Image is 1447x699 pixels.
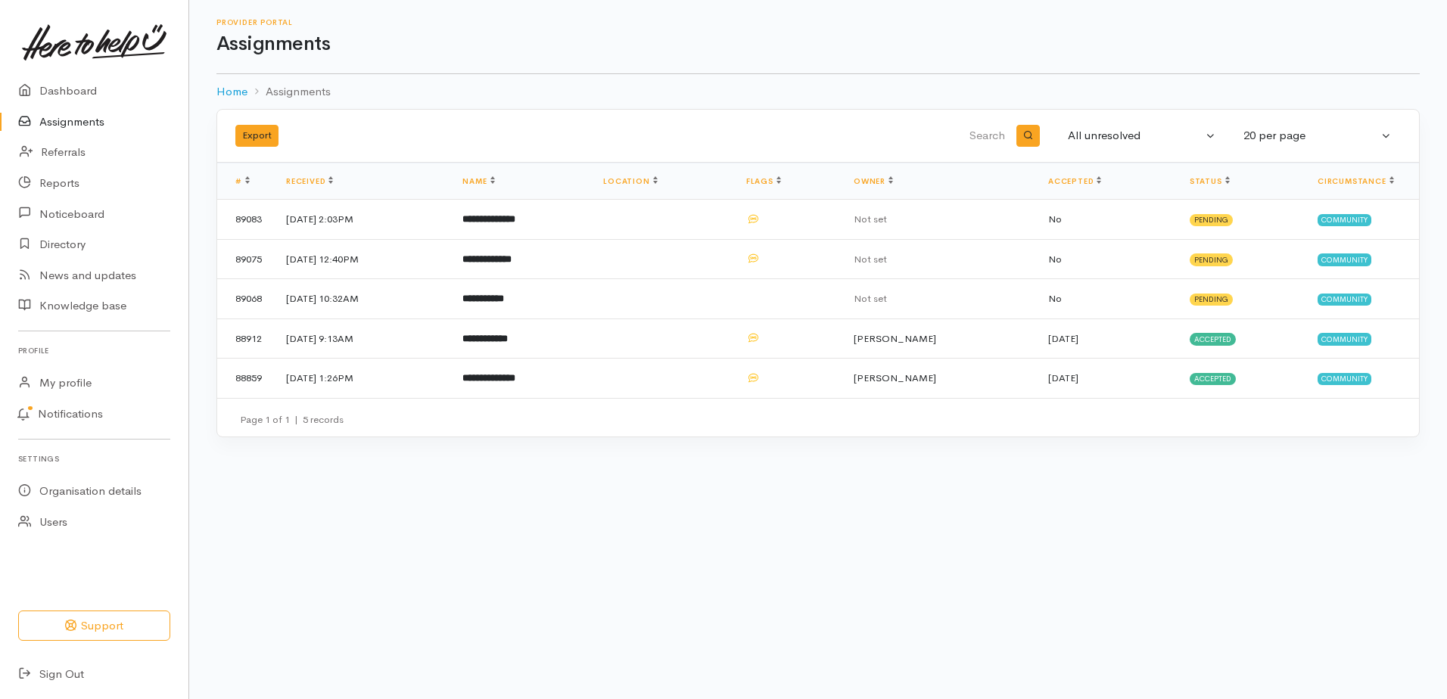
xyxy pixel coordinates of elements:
time: [DATE] [1048,332,1078,345]
a: Flags [746,176,781,186]
td: [DATE] 9:13AM [274,318,450,359]
a: Owner [854,176,893,186]
td: 89068 [217,279,274,319]
h6: Provider Portal [216,18,1420,26]
span: Community [1318,294,1371,306]
button: Support [18,610,170,642]
time: [DATE] [1048,371,1078,384]
span: No [1048,292,1062,305]
td: 89083 [217,200,274,240]
span: Accepted [1190,373,1236,385]
input: Search [647,118,1008,154]
h6: Profile [18,340,170,361]
a: Accepted [1048,176,1101,186]
td: [DATE] 10:32AM [274,279,450,319]
span: [PERSON_NAME] [854,332,936,345]
a: Home [216,83,247,101]
span: Pending [1190,214,1233,226]
span: Accepted [1190,333,1236,345]
a: Location [603,176,657,186]
span: No [1048,213,1062,225]
td: [DATE] 2:03PM [274,200,450,240]
td: 89075 [217,239,274,279]
span: Pending [1190,253,1233,266]
span: No [1048,253,1062,266]
span: [PERSON_NAME] [854,371,936,384]
span: Community [1318,253,1371,266]
span: Community [1318,333,1371,345]
td: [DATE] 12:40PM [274,239,450,279]
span: | [294,413,298,426]
span: Community [1318,214,1371,226]
a: Circumstance [1318,176,1394,186]
span: Not set [854,253,887,266]
a: Name [462,176,494,186]
span: Not set [854,213,887,225]
small: Page 1 of 1 5 records [240,413,344,426]
h1: Assignments [216,33,1420,55]
button: 20 per page [1234,121,1401,151]
a: # [235,176,250,186]
li: Assignments [247,83,331,101]
span: Pending [1190,294,1233,306]
nav: breadcrumb [216,74,1420,110]
h6: Settings [18,449,170,469]
td: [DATE] 1:26PM [274,359,450,398]
span: Community [1318,373,1371,385]
div: 20 per page [1243,127,1378,144]
div: All unresolved [1068,127,1203,144]
button: Export [235,125,279,147]
a: Received [286,176,333,186]
span: Not set [854,292,887,305]
a: Status [1190,176,1230,186]
td: 88859 [217,359,274,398]
td: 88912 [217,318,274,359]
button: All unresolved [1059,121,1225,151]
